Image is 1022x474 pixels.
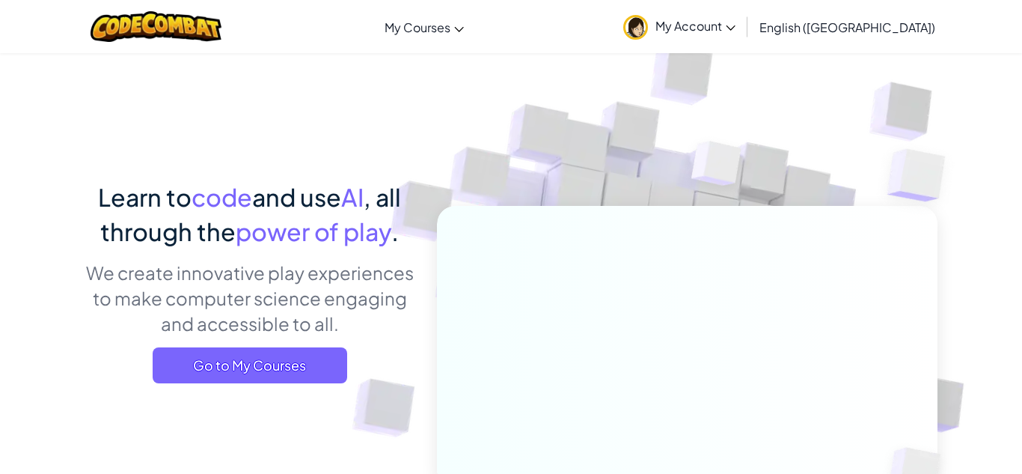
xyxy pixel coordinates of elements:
[623,15,648,40] img: avatar
[85,260,414,336] p: We create innovative play experiences to make computer science engaging and accessible to all.
[391,216,399,246] span: .
[857,112,987,239] img: Overlap cubes
[192,182,252,212] span: code
[664,112,771,223] img: Overlap cubes
[153,347,347,383] a: Go to My Courses
[752,7,943,47] a: English ([GEOGRAPHIC_DATA])
[341,182,364,212] span: AI
[91,11,221,42] img: CodeCombat logo
[655,18,735,34] span: My Account
[616,3,743,50] a: My Account
[98,182,192,212] span: Learn to
[377,7,471,47] a: My Courses
[759,19,935,35] span: English ([GEOGRAPHIC_DATA])
[236,216,391,246] span: power of play
[385,19,450,35] span: My Courses
[252,182,341,212] span: and use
